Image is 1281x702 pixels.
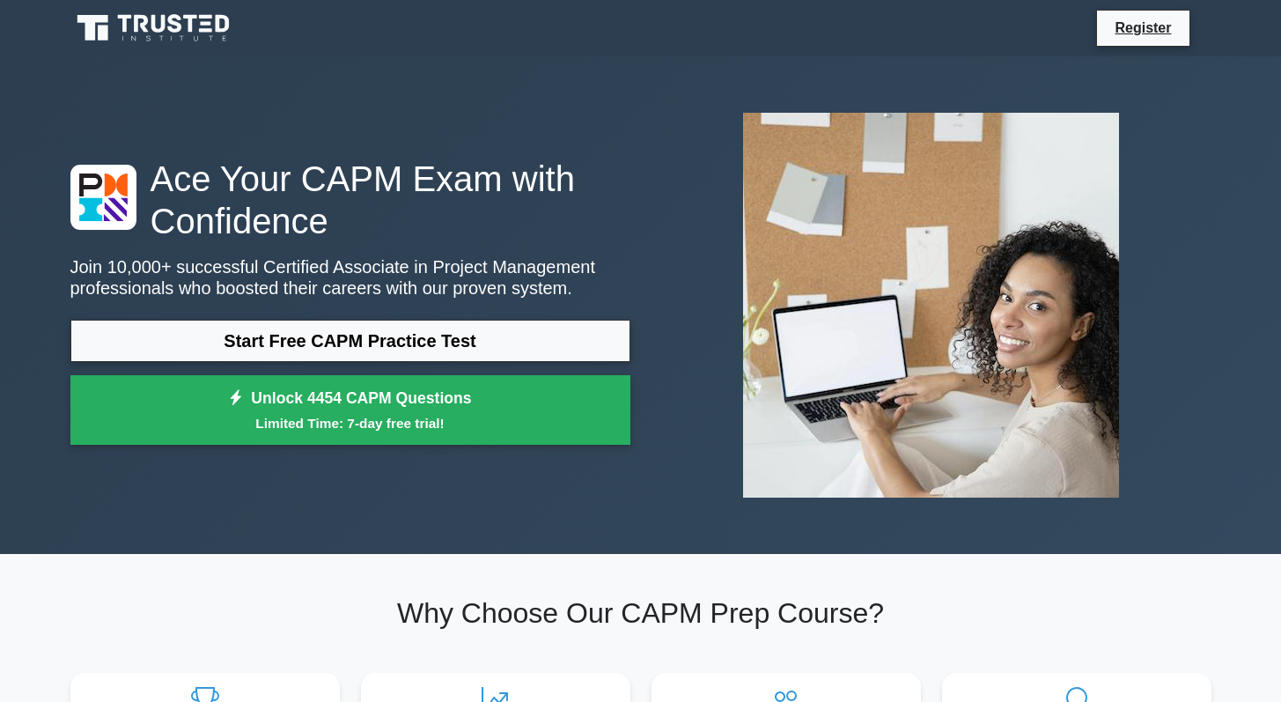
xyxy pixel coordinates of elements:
a: Start Free CAPM Practice Test [70,320,630,362]
p: Join 10,000+ successful Certified Associate in Project Management professionals who boosted their... [70,256,630,299]
a: Unlock 4454 CAPM QuestionsLimited Time: 7-day free trial! [70,375,630,446]
small: Limited Time: 7-day free trial! [92,413,608,433]
h2: Why Choose Our CAPM Prep Course? [70,596,1211,630]
h1: Ace Your CAPM Exam with Confidence [70,158,630,242]
a: Register [1104,17,1182,39]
